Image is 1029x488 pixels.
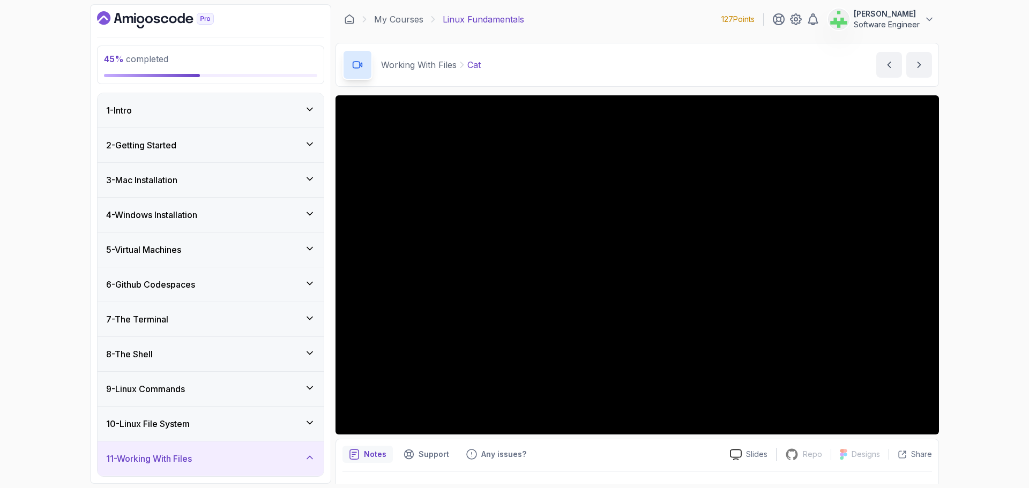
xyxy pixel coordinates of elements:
iframe: To enrich screen reader interactions, please activate Accessibility in Grammarly extension settings [335,95,939,434]
button: 11-Working With Files [98,441,324,476]
button: user profile image[PERSON_NAME]Software Engineer [828,9,935,30]
button: 8-The Shell [98,337,324,371]
img: user profile image [829,9,849,29]
span: completed [104,54,168,64]
button: 3-Mac Installation [98,163,324,197]
p: Any issues? [481,449,526,460]
p: Slides [746,449,767,460]
p: Cat [467,58,481,71]
a: Dashboard [97,11,238,28]
p: Notes [364,449,386,460]
a: My Courses [374,13,423,26]
p: Linux Fundamentals [443,13,524,26]
button: Share [889,449,932,460]
h3: 4 - Windows Installation [106,208,197,221]
button: 4-Windows Installation [98,198,324,232]
p: 127 Points [721,14,755,25]
p: Repo [803,449,822,460]
h3: 2 - Getting Started [106,139,176,152]
button: previous content [876,52,902,78]
button: Support button [397,446,456,463]
button: next content [906,52,932,78]
h3: 7 - The Terminal [106,313,168,326]
h3: 3 - Mac Installation [106,174,177,186]
h3: 1 - Intro [106,104,132,117]
button: 9-Linux Commands [98,372,324,406]
p: Support [419,449,449,460]
button: 7-The Terminal [98,302,324,336]
p: [PERSON_NAME] [854,9,920,19]
p: Designs [852,449,880,460]
h3: 11 - Working With Files [106,452,192,465]
button: 10-Linux File System [98,407,324,441]
button: 2-Getting Started [98,128,324,162]
button: 1-Intro [98,93,324,127]
a: Dashboard [344,14,355,25]
p: Working With Files [381,58,457,71]
button: 5-Virtual Machines [98,232,324,267]
button: Feedback button [460,446,533,463]
p: Software Engineer [854,19,920,30]
a: Slides [721,449,776,460]
span: 45 % [104,54,124,64]
h3: 6 - Github Codespaces [106,278,195,291]
p: Share [911,449,932,460]
h3: 8 - The Shell [106,348,153,361]
h3: 10 - Linux File System [106,417,190,430]
h3: 5 - Virtual Machines [106,243,181,256]
button: notes button [342,446,393,463]
button: 6-Github Codespaces [98,267,324,302]
iframe: To enrich screen reader interactions, please activate Accessibility in Grammarly extension settings [963,421,1029,472]
h3: 9 - Linux Commands [106,382,185,395]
